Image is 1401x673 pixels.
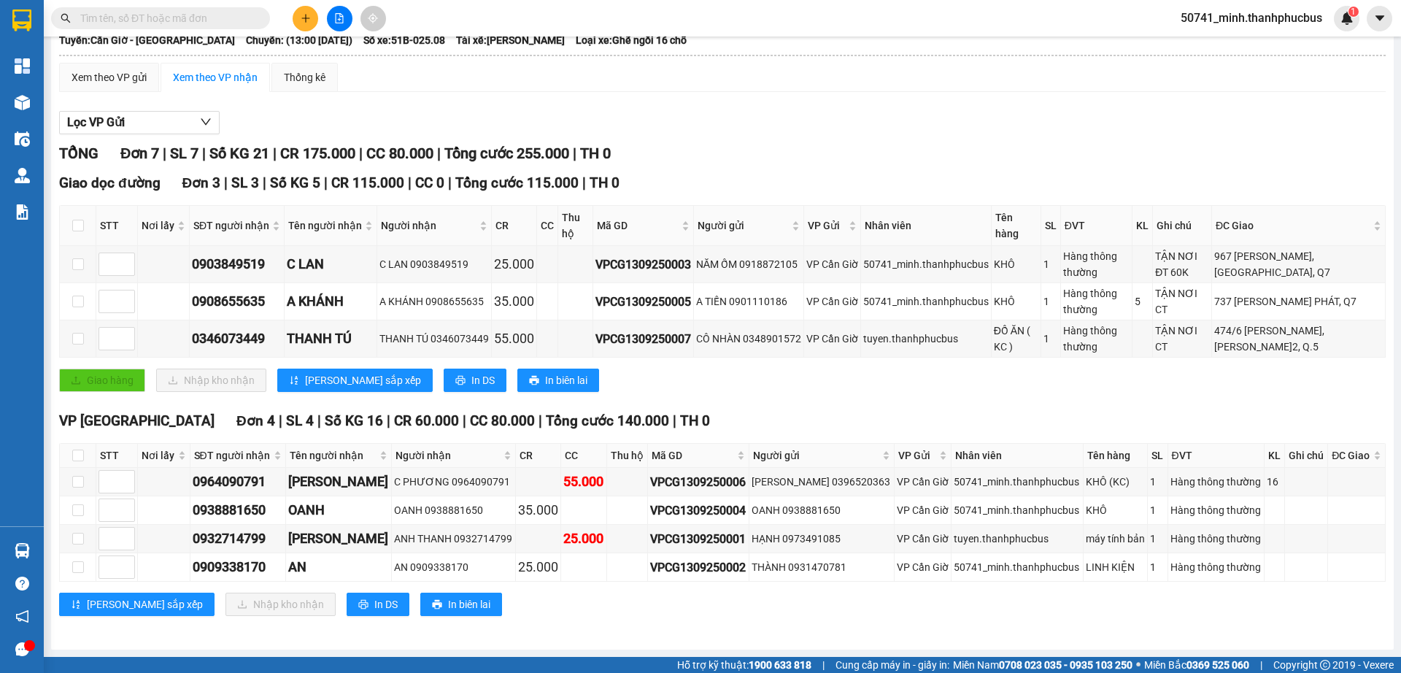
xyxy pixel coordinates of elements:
[806,293,858,309] div: VP Cần Giờ
[752,531,891,547] div: HẠNH 0973491085
[347,593,409,616] button: printerIn DS
[1214,293,1383,309] div: 737 [PERSON_NAME] PHÁT, Q7
[448,596,490,612] span: In biên lai
[67,113,125,131] span: Lọc VP Gửi
[15,609,29,623] span: notification
[225,593,336,616] button: downloadNhập kho nhận
[236,412,275,429] span: Đơn 4
[954,474,1080,490] div: 50741_minh.thanhphucbus
[287,291,374,312] div: A KHÁNH
[597,218,679,234] span: Mã GD
[492,206,537,246] th: CR
[1041,206,1061,246] th: SL
[494,328,534,349] div: 55.000
[59,593,215,616] button: sort-ascending[PERSON_NAME] sắp xếp
[290,447,377,464] span: Tên người nhận
[1144,657,1249,673] span: Miền Bắc
[898,447,937,464] span: VP Gửi
[231,174,259,191] span: SL 3
[1132,206,1153,246] th: KL
[529,375,539,387] span: printer
[289,375,299,387] span: sort-ascending
[87,596,203,612] span: [PERSON_NAME] sắp xếp
[394,531,513,547] div: ANH THANH 0932714799
[463,412,466,429] span: |
[387,412,390,429] span: |
[193,472,283,492] div: 0964090791
[1155,285,1209,318] div: TẬN NƠI CT
[192,291,282,312] div: 0908655635
[1150,502,1165,518] div: 1
[374,596,398,612] span: In DS
[1063,248,1130,280] div: Hàng thông thường
[286,468,392,496] td: C PHƯƠNG
[1170,531,1262,547] div: Hàng thông thường
[696,331,801,347] div: CÔ NHÀN 0348901572
[808,218,846,234] span: VP Gửi
[895,468,952,496] td: VP Cần Giờ
[263,174,266,191] span: |
[537,206,558,246] th: CC
[650,501,746,520] div: VPCG1309250004
[190,283,285,320] td: 0908655635
[360,6,386,31] button: aim
[293,6,318,31] button: plus
[190,525,286,553] td: 0932714799
[650,530,746,548] div: VPCG1309250001
[71,599,81,611] span: sort-ascending
[1086,531,1146,547] div: máy tính bản
[455,174,579,191] span: Tổng cước 115.000
[673,412,676,429] span: |
[193,557,283,577] div: 0909338170
[366,145,433,162] span: CC 80.000
[806,331,858,347] div: VP Cần Giờ
[1214,248,1383,280] div: 967 [PERSON_NAME], [GEOGRAPHIC_DATA], Q7
[953,657,1132,673] span: Miền Nam
[334,13,344,23] span: file-add
[517,369,599,392] button: printerIn biên lai
[142,218,174,234] span: Nơi lấy
[595,330,691,348] div: VPCG1309250007
[573,145,576,162] span: |
[1170,559,1262,575] div: Hàng thông thường
[1150,531,1165,547] div: 1
[395,447,501,464] span: Người nhận
[593,320,694,358] td: VPCG1309250007
[558,206,593,246] th: Thu hộ
[15,543,30,558] img: warehouse-icon
[1043,256,1058,272] div: 1
[1216,218,1370,234] span: ĐC Giao
[752,559,891,575] div: THÀNH 0931470781
[1367,6,1392,31] button: caret-down
[327,6,352,31] button: file-add
[561,444,606,468] th: CC
[190,553,286,582] td: 0909338170
[1153,206,1212,246] th: Ghi chú
[190,496,286,525] td: 0938881650
[192,254,282,274] div: 0903849519
[863,293,989,309] div: 50741_minh.thanhphucbus
[835,657,949,673] span: Cung cấp máy in - giấy in:
[286,525,392,553] td: ANH THANH
[1084,444,1149,468] th: Tên hàng
[325,412,383,429] span: Số KG 16
[563,472,603,492] div: 55.000
[992,206,1041,246] th: Tên hàng
[952,444,1083,468] th: Nhân viên
[576,32,687,48] span: Loại xe: Ghế ngồi 16 chỗ
[287,328,374,349] div: THANH TÚ
[1348,7,1359,17] sup: 1
[381,218,476,234] span: Người nhận
[394,559,513,575] div: AN 0909338170
[1135,293,1150,309] div: 5
[359,145,363,162] span: |
[607,444,648,468] th: Thu hộ
[96,444,138,468] th: STT
[895,525,952,553] td: VP Cần Giờ
[80,10,252,26] input: Tìm tên, số ĐT hoặc mã đơn
[193,500,283,520] div: 0938881650
[279,412,282,429] span: |
[305,372,421,388] span: [PERSON_NAME] sắp xếp
[1061,206,1132,246] th: ĐVT
[246,32,352,48] span: Chuyến: (13:00 [DATE])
